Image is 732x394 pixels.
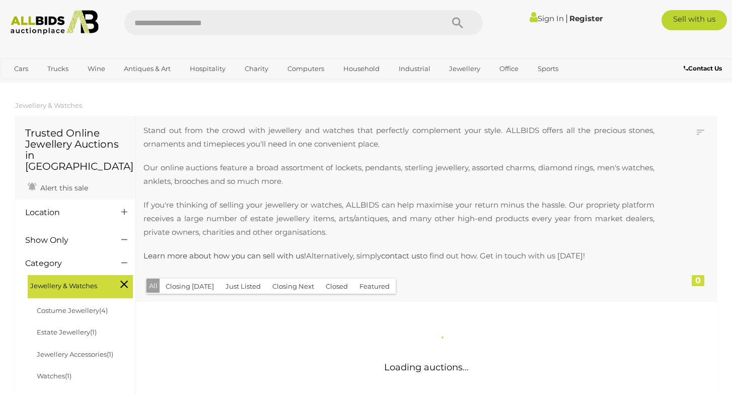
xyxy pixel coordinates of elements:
[266,279,320,294] button: Closing Next
[219,279,267,294] button: Just Listed
[320,279,354,294] button: Closed
[353,279,396,294] button: Featured
[143,249,654,262] p: Alternatively, simply to find out how. Get in touch with us [DATE]!
[37,350,113,358] a: Jewellery Accessories(1)
[384,362,469,373] span: Loading auctions...
[117,60,177,77] a: Antiques & Art
[443,60,487,77] a: Jewellery
[147,279,160,293] button: All
[183,60,232,77] a: Hospitality
[143,123,654,151] p: Stand out from the crowd with jewellery and watches that perfectly complement your style. ALLBIDS...
[662,10,727,30] a: Sell with us
[25,127,125,172] h1: Trusted Online Jewellery Auctions in [GEOGRAPHIC_DATA]
[25,179,91,194] a: Alert this sale
[90,328,97,336] span: (1)
[81,60,112,77] a: Wine
[37,306,108,314] a: Costume Jewellery(4)
[37,372,71,380] a: Watches(1)
[143,251,306,260] a: Learn more about how you can sell with us!
[392,60,437,77] a: Industrial
[6,10,104,35] img: Allbids.com.au
[38,183,88,192] span: Alert this sale
[531,60,565,77] a: Sports
[25,208,106,217] h4: Location
[337,60,386,77] a: Household
[25,236,106,245] h4: Show Only
[569,14,603,23] a: Register
[107,350,113,358] span: (1)
[41,60,75,77] a: Trucks
[684,63,724,74] a: Contact Us
[15,101,82,109] a: Jewellery & Watches
[143,161,654,188] p: Our online auctions feature a broad assortment of lockets, pendants, sterling jewellery, assorted...
[30,278,106,292] span: Jewellery & Watches
[37,328,97,336] a: Estate Jewellery(1)
[684,64,722,72] b: Contact Us
[381,251,420,260] a: contact us
[65,372,71,380] span: (1)
[8,77,92,94] a: [GEOGRAPHIC_DATA]
[432,10,483,35] button: Search
[99,306,108,314] span: (4)
[160,279,220,294] button: Closing [DATE]
[692,275,704,286] div: 0
[493,60,525,77] a: Office
[238,60,275,77] a: Charity
[143,198,654,239] p: If you're thinking of selling your jewellery or watches, ALLBIDS can help maximise your return mi...
[530,14,564,23] a: Sign In
[25,259,106,268] h4: Category
[8,60,35,77] a: Cars
[281,60,331,77] a: Computers
[565,13,568,24] span: |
